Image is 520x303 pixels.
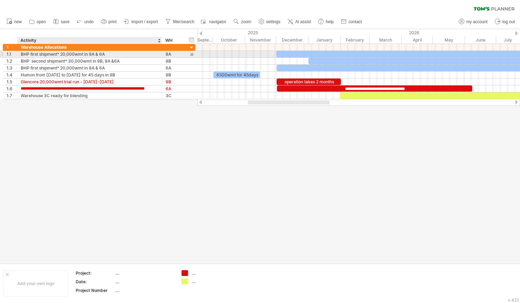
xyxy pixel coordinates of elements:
[165,37,180,44] div: WH
[213,72,260,78] div: 6500wmt for 45days
[339,17,364,26] a: contact
[166,85,181,92] div: 6A
[21,65,158,71] div: BHP first shipment* 20,000wmt in 9A & 6A
[21,72,158,78] div: Humon from [DATE] to [DATE] for 45 days in 9B
[192,270,229,276] div: ....
[192,278,229,284] div: ....
[7,79,17,85] div: 1.5
[257,17,282,26] a: settings
[21,44,158,50] div: Warehouse Allocations
[99,17,119,26] a: print
[166,79,181,85] div: 9B
[75,17,96,26] a: undo
[164,17,196,26] a: filter/search
[326,19,334,24] span: help
[21,79,158,85] div: Glencore 20,000wmt trial run - [DATE]-[DATE]
[131,19,158,24] span: import / export
[115,279,173,285] div: ....
[122,17,160,26] a: import / export
[308,36,341,44] div: January 2026
[493,17,517,26] a: log out
[245,36,276,44] div: November 2025
[27,17,48,26] a: open
[61,19,69,24] span: save
[7,51,17,57] div: 1.1
[166,72,181,78] div: 9B
[341,36,370,44] div: February 2026
[173,19,194,24] span: filter/search
[466,19,488,24] span: my account
[7,92,17,99] div: 1.7
[115,270,173,276] div: ....
[52,17,72,26] a: save
[508,297,519,303] div: v 422
[241,19,251,24] span: zoom
[166,51,181,57] div: 9A
[465,36,496,44] div: June 2026
[76,287,114,293] div: Project Number
[200,17,228,26] a: navigator
[14,19,22,24] span: new
[166,58,181,64] div: 9B
[457,17,490,26] a: my account
[7,65,17,71] div: 1.3
[3,270,68,296] div: Add your own logo
[502,19,515,24] span: log out
[370,36,402,44] div: March 2026
[7,72,17,78] div: 1.4
[295,19,311,24] span: AI assist
[37,19,46,24] span: open
[115,287,173,293] div: ....
[209,19,226,24] span: navigator
[286,17,313,26] a: AI assist
[109,19,117,24] span: print
[5,17,24,26] a: new
[166,92,181,99] div: 3C
[182,36,213,44] div: September 2025
[21,51,158,57] div: BHP first shipment* 20,000wmt in 9A & 6A
[266,19,280,24] span: settings
[213,36,245,44] div: October 2025
[7,58,17,64] div: 1.2
[316,17,336,26] a: help
[276,36,308,44] div: December 2025
[21,92,158,99] div: Warehouse 3C ready for blending
[232,17,253,26] a: zoom
[76,270,114,276] div: Project:
[433,36,465,44] div: May 2026
[277,79,341,85] div: operation takes 2 months
[21,58,158,64] div: BHP second shipment* 30,000wmt in 9B, 9A &6A
[76,279,114,285] div: Date:
[402,36,433,44] div: April 2026
[20,37,158,44] div: Activity
[84,19,94,24] span: undo
[7,85,17,92] div: 1.6
[166,65,181,71] div: 6A
[349,19,362,24] span: contact
[188,51,195,58] div: scroll to activity
[7,44,17,50] div: 1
